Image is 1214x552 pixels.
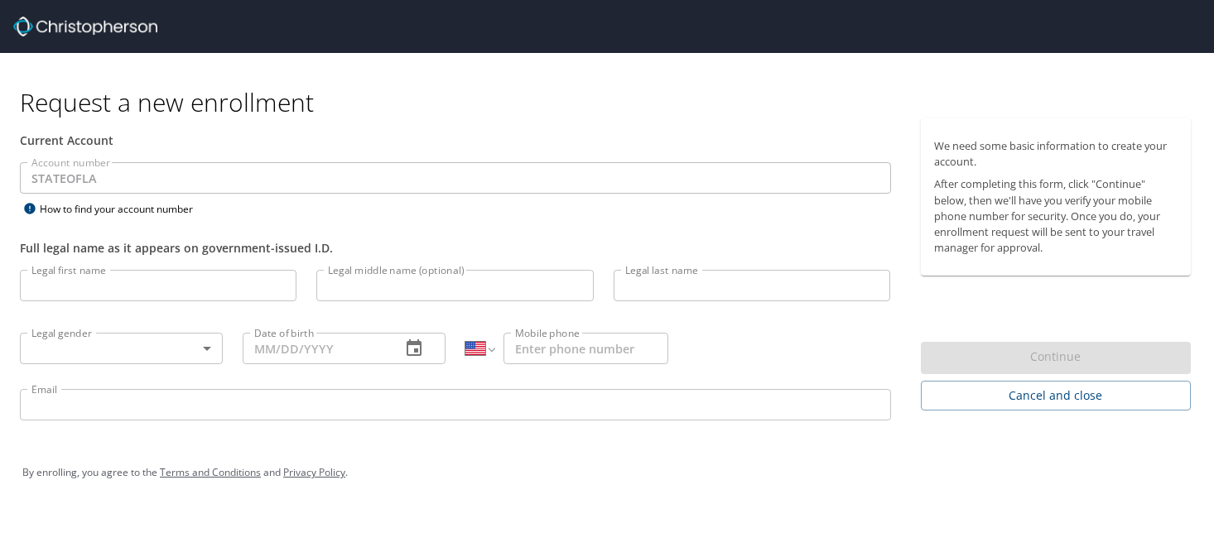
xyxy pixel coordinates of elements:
div: How to find your account number [20,199,227,219]
img: cbt logo [13,17,157,36]
button: Cancel and close [921,381,1192,411]
div: ​ [20,333,223,364]
div: Full legal name as it appears on government-issued I.D. [20,239,891,257]
p: After completing this form, click "Continue" below, then we'll have you verify your mobile phone ... [934,176,1178,256]
a: Privacy Policy [283,465,345,479]
div: Current Account [20,132,891,149]
p: We need some basic information to create your account. [934,138,1178,170]
input: MM/DD/YYYY [243,333,388,364]
span: Cancel and close [934,386,1178,406]
input: Enter phone number [503,333,668,364]
div: By enrolling, you agree to the and . [22,452,1192,493]
a: Terms and Conditions [160,465,261,479]
h1: Request a new enrollment [20,86,1204,118]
